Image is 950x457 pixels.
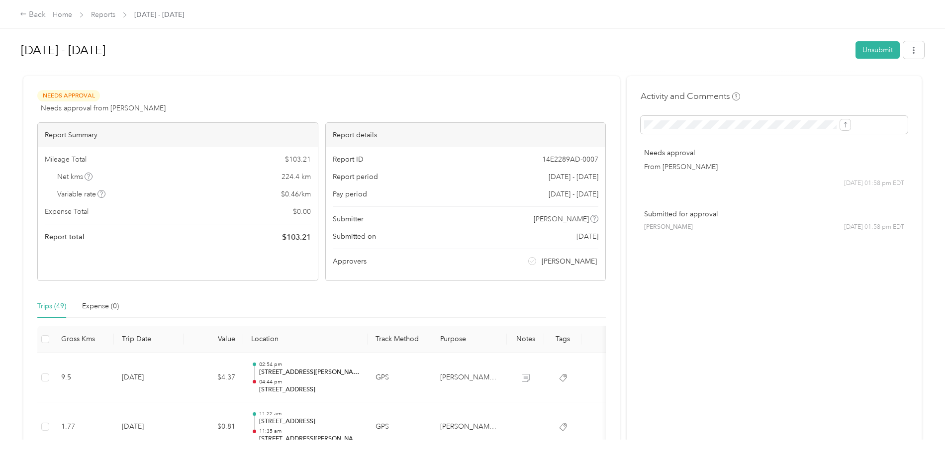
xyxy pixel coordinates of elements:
span: $ 103.21 [285,154,311,165]
span: [PERSON_NAME] [542,256,597,267]
button: Unsubmit [855,41,900,59]
span: [DATE] [576,231,598,242]
p: 11:22 am [259,410,360,417]
p: From [PERSON_NAME] [644,162,904,172]
p: [STREET_ADDRESS][PERSON_NAME] [259,368,360,377]
span: Pay period [333,189,367,199]
span: [DATE] - [DATE] [549,189,598,199]
th: Value [184,326,243,353]
div: Trips (49) [37,301,66,312]
td: 1.77 [53,402,114,452]
span: Expense Total [45,206,89,217]
p: 11:35 am [259,428,360,435]
span: Needs approval from [PERSON_NAME] [41,103,166,113]
div: Report Summary [38,123,318,147]
span: Report period [333,172,378,182]
td: $4.37 [184,353,243,403]
th: Gross Kms [53,326,114,353]
span: [DATE] - [DATE] [549,172,598,182]
h4: Activity and Comments [641,90,740,102]
td: [DATE] [114,353,184,403]
div: Back [20,9,46,21]
span: [DATE] - [DATE] [134,9,184,20]
h1: Aug 1 - 31, 2025 [21,38,849,62]
span: Approvers [333,256,367,267]
span: [PERSON_NAME] [534,214,589,224]
td: Acosta Canada [432,353,507,403]
p: [STREET_ADDRESS] [259,385,360,394]
td: Acosta Canada [432,402,507,452]
td: GPS [368,353,432,403]
td: GPS [368,402,432,452]
span: Submitter [333,214,364,224]
span: [PERSON_NAME] [644,223,693,232]
a: Home [53,10,72,19]
th: Notes [507,326,544,353]
span: Report ID [333,154,364,165]
p: 02:54 pm [259,361,360,368]
span: $ 103.21 [282,231,311,243]
td: $0.81 [184,402,243,452]
p: Submitted for approval [644,209,904,219]
td: 9.5 [53,353,114,403]
span: Net kms [57,172,93,182]
th: Purpose [432,326,507,353]
td: [DATE] [114,402,184,452]
span: 14E2289AD-0007 [542,154,598,165]
iframe: Everlance-gr Chat Button Frame [894,401,950,457]
p: 04:44 pm [259,378,360,385]
p: Needs approval [644,148,904,158]
span: $ 0.46 / km [281,189,311,199]
p: [STREET_ADDRESS][PERSON_NAME] [259,435,360,444]
span: $ 0.00 [293,206,311,217]
span: Report total [45,232,85,242]
span: [DATE] 01:58 pm EDT [844,223,904,232]
span: Mileage Total [45,154,87,165]
span: Submitted on [333,231,376,242]
div: Report details [326,123,606,147]
span: Variable rate [57,189,106,199]
span: Needs Approval [37,90,100,101]
th: Location [243,326,368,353]
a: Reports [91,10,115,19]
th: Track Method [368,326,432,353]
th: Trip Date [114,326,184,353]
th: Tags [544,326,581,353]
span: [DATE] 01:58 pm EDT [844,179,904,188]
div: Expense (0) [82,301,119,312]
span: 224.4 km [282,172,311,182]
p: [STREET_ADDRESS] [259,417,360,426]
